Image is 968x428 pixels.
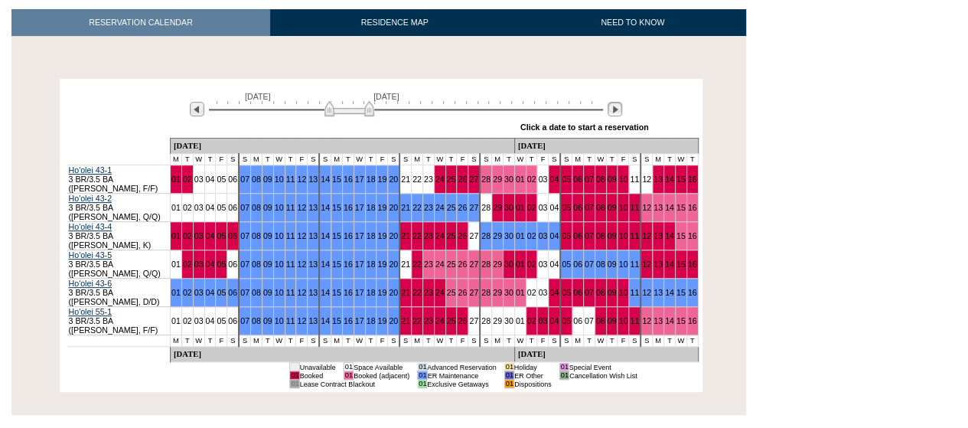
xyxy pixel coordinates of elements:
a: 06 [228,288,237,297]
a: 07 [585,203,594,212]
a: 01 [171,288,181,297]
a: 13 [308,231,318,240]
a: 10 [618,316,627,325]
a: 28 [481,175,491,184]
a: 26 [458,316,467,325]
a: 23 [424,231,433,240]
a: 11 [630,260,639,269]
a: 15 [332,203,341,212]
a: 03 [538,203,547,212]
a: 30 [504,260,513,269]
a: 10 [275,288,284,297]
a: 03 [538,316,547,325]
a: 26 [458,175,467,184]
a: 30 [504,288,513,297]
a: 02 [527,288,536,297]
a: 24 [435,288,445,297]
a: 08 [252,288,261,297]
a: 27 [469,316,478,325]
a: 02 [183,175,192,184]
a: 25 [447,175,456,184]
a: 04 [549,175,559,184]
a: 24 [435,316,445,325]
a: 30 [504,203,513,212]
a: 03 [194,231,204,240]
a: 02 [183,260,192,269]
a: Ho'olei 43-6 [69,279,112,288]
a: 25 [447,203,456,212]
a: 16 [344,316,353,325]
a: 04 [206,175,215,184]
a: 18 [367,288,376,297]
a: 02 [527,231,536,240]
a: 01 [516,260,525,269]
a: 14 [665,203,674,212]
a: 09 [608,260,617,269]
a: 02 [527,175,536,184]
a: 09 [263,203,272,212]
a: 22 [412,260,422,269]
a: 26 [458,203,467,212]
a: 11 [630,175,639,184]
a: 18 [367,231,376,240]
a: 03 [194,288,204,297]
a: 13 [308,260,318,269]
a: 07 [240,203,249,212]
a: 06 [573,316,582,325]
a: 11 [630,316,639,325]
a: 03 [194,175,204,184]
a: 10 [618,288,627,297]
a: 19 [377,260,386,269]
td: [DATE] [170,139,514,154]
td: T [204,154,216,165]
a: 09 [263,231,272,240]
a: 29 [493,175,502,184]
a: 12 [297,288,306,297]
a: 10 [275,203,284,212]
a: 05 [562,175,571,184]
a: 18 [367,175,376,184]
a: 08 [596,231,605,240]
a: 14 [665,288,674,297]
a: 01 [171,203,181,212]
a: 04 [206,231,215,240]
a: 03 [538,288,547,297]
a: 24 [435,231,445,240]
a: 21 [401,260,410,269]
a: 05 [217,288,226,297]
a: 27 [469,175,478,184]
a: 20 [389,260,398,269]
a: 23 [424,203,433,212]
a: RESIDENCE MAP [270,9,520,36]
a: 16 [344,288,353,297]
td: S [227,154,239,165]
a: 13 [653,316,663,325]
td: F [216,154,227,165]
a: 14 [665,175,674,184]
a: 10 [618,231,627,240]
a: 22 [412,175,422,184]
a: 06 [573,288,582,297]
a: 04 [549,288,559,297]
a: Ho'olei 43-2 [69,194,112,203]
a: 18 [367,316,376,325]
a: 07 [585,260,594,269]
a: 01 [171,316,181,325]
a: 24 [435,175,445,184]
a: 09 [263,260,272,269]
a: 10 [275,260,284,269]
a: 19 [377,231,386,240]
a: 15 [676,316,686,325]
a: Ho'olei 55-1 [69,307,112,316]
a: 01 [516,203,525,212]
a: 14 [665,260,674,269]
a: 11 [286,231,295,240]
a: 16 [344,175,353,184]
a: 09 [608,175,617,184]
a: Ho'olei 43-5 [69,250,112,260]
a: 02 [527,203,536,212]
a: 10 [275,231,284,240]
a: 06 [228,316,237,325]
a: 08 [596,175,605,184]
a: 01 [171,175,181,184]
